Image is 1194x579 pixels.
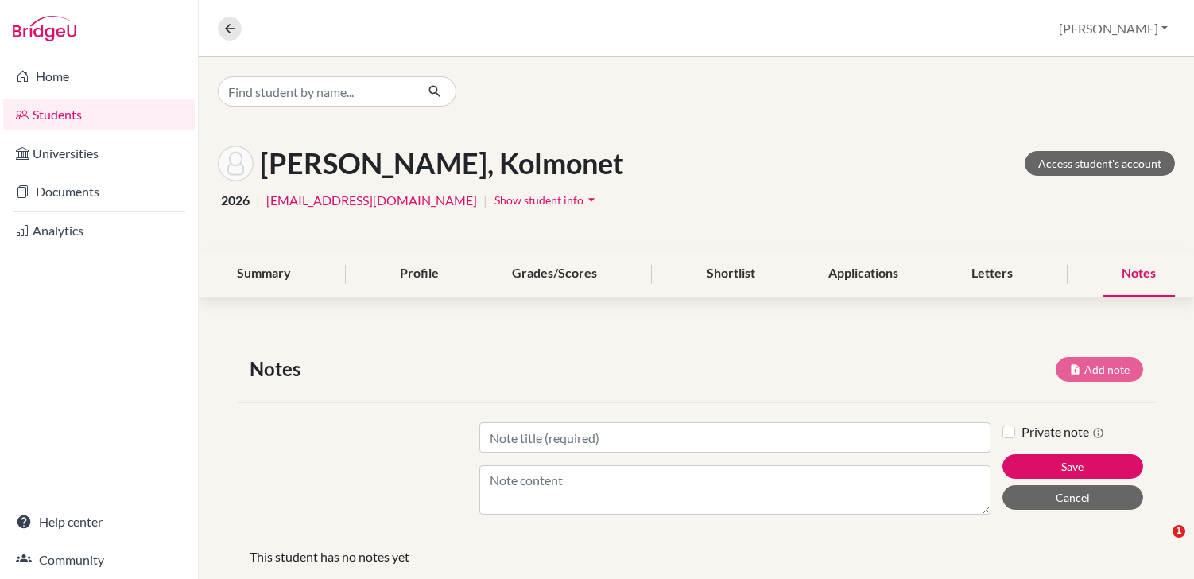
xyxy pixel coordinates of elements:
button: Cancel [1002,485,1143,510]
div: Shortlist [688,251,774,297]
span: Notes [250,355,307,383]
img: Bridge-U [13,16,76,41]
a: Students [3,99,195,130]
img: Kolmonet Veasna's avatar [218,146,254,181]
a: Help center [3,506,195,538]
span: | [483,191,487,210]
button: Show student infoarrow_drop_down [494,188,600,212]
input: Find student by name... [218,76,415,107]
a: Universities [3,138,195,169]
a: [EMAIL_ADDRESS][DOMAIN_NAME] [266,191,477,210]
input: Note title (required) [479,422,990,453]
span: | [256,191,260,210]
a: Analytics [3,215,195,247]
a: Community [3,544,195,576]
span: 1 [1173,525,1185,538]
h1: [PERSON_NAME], Kolmonet [260,146,624,181]
a: Access student's account [1025,151,1175,176]
a: Documents [3,176,195,208]
a: Home [3,60,195,92]
div: Letters [952,251,1032,297]
div: Applications [809,251,917,297]
div: Notes [1103,251,1175,297]
button: Add note [1056,357,1143,382]
button: Save [1002,454,1143,479]
i: arrow_drop_down [583,192,599,208]
div: Profile [381,251,458,297]
div: Grades/Scores [493,251,616,297]
div: Summary [218,251,310,297]
span: 2026 [221,191,250,210]
label: Private note [1021,422,1104,441]
button: [PERSON_NAME] [1052,14,1175,44]
span: Show student info [494,193,583,207]
iframe: Intercom live chat [1140,525,1178,563]
div: This student has no notes yet [238,547,1155,566]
